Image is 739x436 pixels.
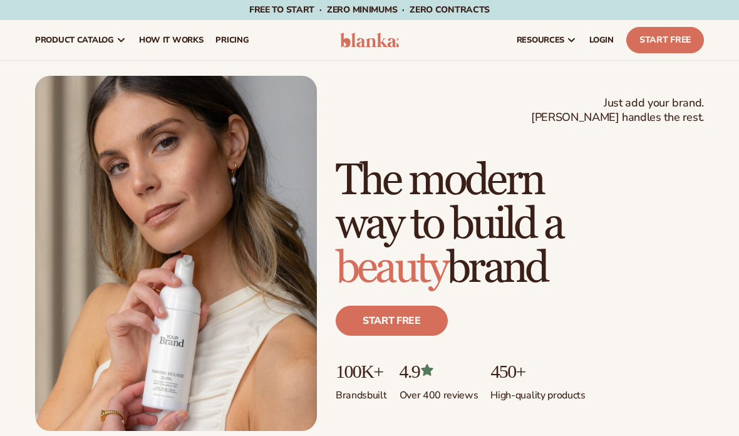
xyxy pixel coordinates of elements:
[35,76,317,431] img: Female holding tanning mousse.
[340,33,399,48] img: logo
[583,20,620,60] a: LOGIN
[510,20,583,60] a: resources
[517,35,564,45] span: resources
[249,4,490,16] span: Free to start · ZERO minimums · ZERO contracts
[400,361,478,381] p: 4.9
[626,27,704,53] a: Start Free
[133,20,210,60] a: How It Works
[35,35,114,45] span: product catalog
[490,361,585,381] p: 450+
[531,96,704,125] span: Just add your brand. [PERSON_NAME] handles the rest.
[139,35,204,45] span: How It Works
[490,381,585,402] p: High-quality products
[400,381,478,402] p: Over 400 reviews
[215,35,249,45] span: pricing
[336,381,387,402] p: Brands built
[29,20,133,60] a: product catalog
[336,242,447,295] span: beauty
[589,35,614,45] span: LOGIN
[336,361,387,381] p: 100K+
[336,159,704,291] h1: The modern way to build a brand
[209,20,255,60] a: pricing
[336,306,448,336] a: Start free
